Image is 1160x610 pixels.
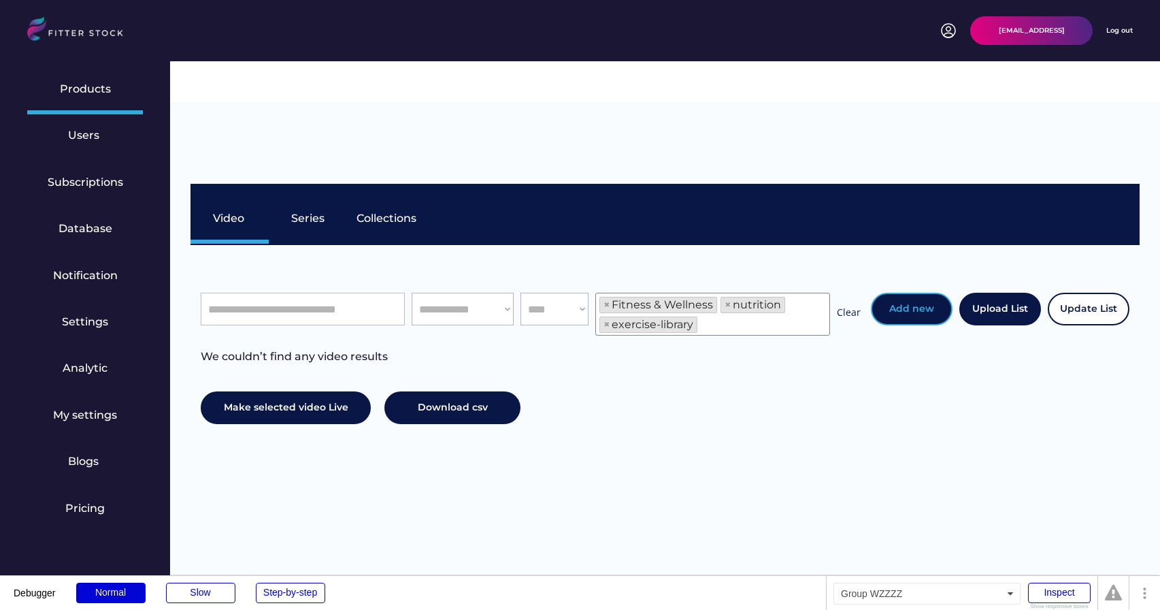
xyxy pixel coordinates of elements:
[14,576,56,598] div: Debugger
[940,22,957,39] img: profile-circle.svg
[1106,26,1133,35] div: Log out
[599,317,697,333] li: exercise-library
[60,82,111,97] div: Products
[63,361,107,376] div: Analytic
[65,501,105,516] div: Pricing
[1103,556,1146,596] iframe: chat widget
[201,391,371,424] button: Make selected video Live
[68,128,102,143] div: Users
[837,306,861,323] div: Clear
[166,583,235,603] div: Slow
[291,211,325,226] div: Series
[959,293,1041,325] button: Upload List
[76,583,146,603] div: Normal
[1028,583,1091,603] div: Inspect
[1048,293,1129,325] button: Update List
[871,293,952,325] button: Add new
[720,297,785,313] li: nutrition
[62,315,108,330] div: Settings
[357,211,416,226] div: Collections
[384,391,520,424] button: Download csv
[68,454,102,469] div: Blogs
[603,319,610,330] span: ×
[1028,604,1091,609] div: Show responsive boxes
[833,583,1021,605] div: Group WZZZZ
[53,268,118,283] div: Notification
[599,297,717,313] li: Fitness & Wellness
[59,221,112,236] div: Database
[48,175,123,190] div: Subscriptions
[603,300,610,310] span: ×
[725,300,731,310] span: ×
[53,408,117,423] div: My settings
[201,349,388,378] div: We couldn’t find any video results
[213,211,247,226] div: Video
[256,583,325,603] div: Step-by-step
[999,26,1065,35] div: [EMAIL_ADDRESS]
[27,17,135,45] img: LOGO.svg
